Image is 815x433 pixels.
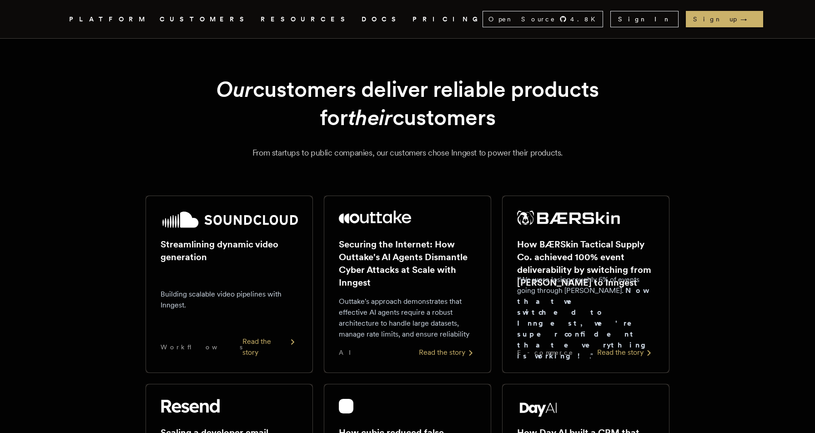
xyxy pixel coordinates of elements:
[362,14,402,25] a: DOCS
[517,274,654,362] p: "We were losing roughly 6% of events going through [PERSON_NAME]. ."
[161,238,298,263] h2: Streamlining dynamic video generation
[161,289,298,311] p: Building scalable video pipelines with Inngest.
[339,211,411,223] img: Outtake
[610,11,679,27] a: Sign In
[261,14,351,25] button: RESOURCES
[339,238,476,289] h2: Securing the Internet: How Outtake's AI Agents Dismantle Cyber Attacks at Scale with Inngest
[517,211,620,225] img: BÆRSkin Tactical Supply Co.
[686,11,763,27] a: Sign up
[339,296,476,340] p: Outtake's approach demonstrates that effective AI agents require a robust architecture to handle ...
[740,15,756,24] span: →
[517,238,654,289] h2: How BÆRSkin Tactical Supply Co. achieved 100% event deliverability by switching from [PERSON_NAME...
[597,347,654,358] div: Read the story
[242,336,298,358] div: Read the story
[502,196,669,373] a: BÆRSkin Tactical Supply Co. logoHow BÆRSkin Tactical Supply Co. achieved 100% event deliverabilit...
[80,146,735,159] p: From startups to public companies, our customers chose Inngest to power their products.
[348,104,392,131] em: their
[413,14,483,25] a: PRICING
[146,196,313,373] a: SoundCloud logoStreamlining dynamic video generationBuilding scalable video pipelines with Innges...
[167,75,648,132] h1: customers deliver reliable products for customers
[517,286,653,360] strong: Now that we switched to Inngest, we're super confident that everything is working!
[160,14,250,25] a: CUSTOMERS
[324,196,491,373] a: Outtake logoSecuring the Internet: How Outtake's AI Agents Dismantle Cyber Attacks at Scale with ...
[339,399,353,413] img: cubic
[69,14,149,25] button: PLATFORM
[488,15,556,24] span: Open Source
[161,342,242,352] span: Workflows
[216,76,253,102] em: Our
[161,399,220,413] img: Resend
[517,399,560,417] img: Day AI
[161,211,298,229] img: SoundCloud
[570,15,601,24] span: 4.8 K
[517,348,574,357] span: E-commerce
[419,347,476,358] div: Read the story
[339,348,359,357] span: AI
